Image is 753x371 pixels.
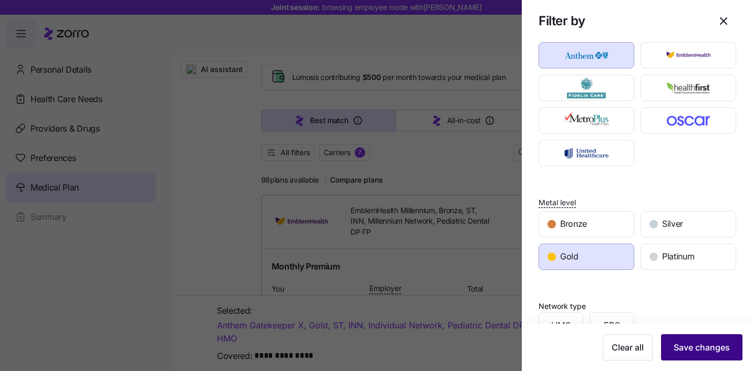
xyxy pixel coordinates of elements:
[551,319,571,332] span: HMO
[604,319,621,332] span: EPO
[548,143,625,164] img: UnitedHealthcare
[539,300,586,312] div: Network type
[548,110,625,131] img: MetroPlus Health Plan
[662,217,683,230] span: Silver
[539,13,585,29] h1: Filter by
[650,110,727,131] img: Oscar
[650,45,727,66] img: EmblemHealth
[650,77,727,98] img: HealthFirst
[548,77,625,98] img: Fidelis Care
[548,45,625,66] img: Anthem
[539,197,576,208] span: Metal level
[560,217,587,230] span: Bronze
[603,334,653,360] button: Clear all
[674,341,730,354] span: Save changes
[560,250,579,263] span: Gold
[662,250,694,263] span: Platinum
[612,341,644,354] span: Clear all
[661,334,742,360] button: Save changes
